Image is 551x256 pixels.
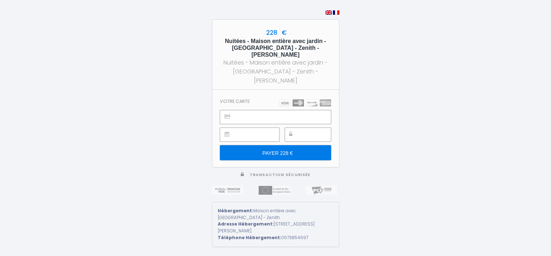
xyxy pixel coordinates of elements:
iframe: Secure payment input frame [236,110,330,124]
h3: Votre carte [220,99,250,104]
span: 228 € [264,28,287,37]
input: PAYER 228 € [220,145,331,160]
img: carts.png [279,99,331,106]
div: Maison entière avec [GEOGRAPHIC_DATA] - Zenith [218,208,334,221]
h5: Nuitées - Maison entière avec jardin - [GEOGRAPHIC_DATA] - Zenith - [PERSON_NAME] [219,38,333,58]
iframe: Secure payment input frame [236,128,279,141]
div: 0673854697 [218,234,334,241]
span: Transaction sécurisée [250,172,310,177]
strong: Téléphone Hébergement: [218,234,281,241]
img: en.png [325,10,332,15]
iframe: Secure payment input frame [301,128,331,141]
div: [STREET_ADDRESS][PERSON_NAME] [218,221,334,234]
div: Nuitées - Maison entière avec jardin - [GEOGRAPHIC_DATA] - Zenith - [PERSON_NAME] [219,58,333,85]
img: fr.png [333,10,339,15]
strong: Hébergement: [218,208,253,214]
strong: Adresse Hébergement: [218,221,274,227]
